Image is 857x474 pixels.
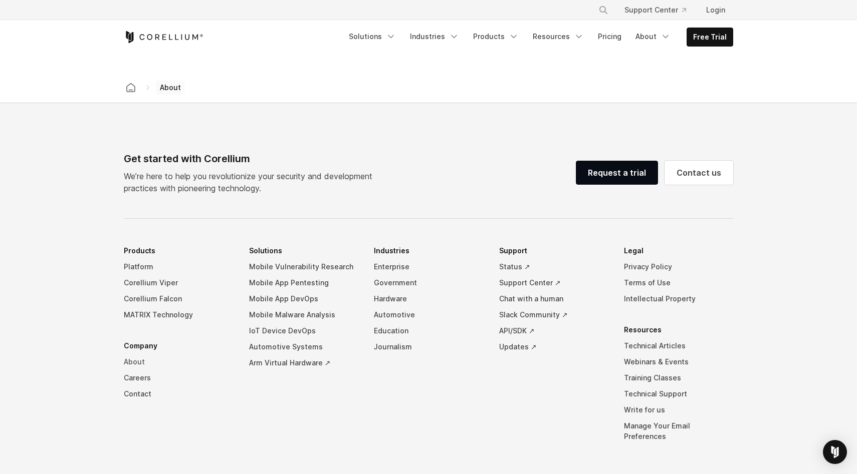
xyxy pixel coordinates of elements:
a: Request a trial [576,161,658,185]
a: Corellium home [122,81,140,95]
a: API/SDK ↗ [499,323,608,339]
p: We’re here to help you revolutionize your security and development practices with pioneering tech... [124,170,380,194]
a: Education [374,323,483,339]
a: Hardware [374,291,483,307]
a: MATRIX Technology [124,307,233,323]
div: Navigation Menu [586,1,733,19]
a: Contact [124,386,233,402]
a: Journalism [374,339,483,355]
a: Automotive Systems [249,339,358,355]
a: Arm Virtual Hardware ↗ [249,355,358,371]
a: Mobile App Pentesting [249,275,358,291]
a: About [629,28,677,46]
a: Login [698,1,733,19]
a: Technical Support [624,386,733,402]
span: About [156,81,185,95]
a: Write for us [624,402,733,418]
a: Intellectual Property [624,291,733,307]
a: Resources [527,28,590,46]
button: Search [594,1,612,19]
a: Slack Community ↗ [499,307,608,323]
a: Support Center [616,1,694,19]
a: Contact us [665,161,733,185]
a: Pricing [592,28,627,46]
a: Mobile Malware Analysis [249,307,358,323]
a: Government [374,275,483,291]
a: Careers [124,370,233,386]
a: Free Trial [687,28,733,46]
a: Solutions [343,28,402,46]
a: Updates ↗ [499,339,608,355]
a: About [124,354,233,370]
a: Status ↗ [499,259,608,275]
a: Corellium Falcon [124,291,233,307]
a: Industries [404,28,465,46]
a: Terms of Use [624,275,733,291]
a: Manage Your Email Preferences [624,418,733,444]
a: Corellium Home [124,31,203,43]
a: Training Classes [624,370,733,386]
a: Mobile App DevOps [249,291,358,307]
a: IoT Device DevOps [249,323,358,339]
a: Products [467,28,525,46]
a: Technical Articles [624,338,733,354]
a: Support Center ↗ [499,275,608,291]
a: Automotive [374,307,483,323]
a: Enterprise [374,259,483,275]
div: Open Intercom Messenger [823,440,847,464]
a: Webinars & Events [624,354,733,370]
a: Privacy Policy [624,259,733,275]
a: Mobile Vulnerability Research [249,259,358,275]
a: Platform [124,259,233,275]
div: Get started with Corellium [124,151,380,166]
div: Navigation Menu [124,243,733,459]
div: Navigation Menu [343,28,733,47]
a: Corellium Viper [124,275,233,291]
a: Chat with a human [499,291,608,307]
